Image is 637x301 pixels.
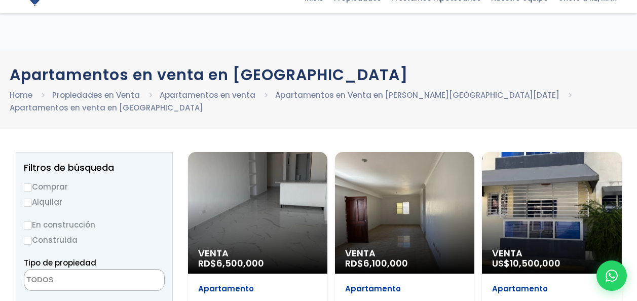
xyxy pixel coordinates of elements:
[10,101,203,114] li: Apartamentos en venta en [GEOGRAPHIC_DATA]
[24,270,123,291] textarea: Search
[363,257,408,270] span: 6,100,000
[24,163,165,173] h2: Filtros de búsqueda
[198,257,264,270] span: RD$
[24,183,32,192] input: Comprar
[24,237,32,245] input: Construida
[10,90,32,100] a: Home
[198,284,317,294] p: Apartamento
[275,90,559,100] a: Apartamentos en Venta en [PERSON_NAME][GEOGRAPHIC_DATA][DATE]
[345,248,464,258] span: Venta
[160,90,255,100] a: Apartamentos en venta
[492,257,560,270] span: US$
[492,248,611,258] span: Venta
[24,218,165,231] label: En construcción
[492,284,611,294] p: Apartamento
[24,180,165,193] label: Comprar
[24,199,32,207] input: Alquilar
[10,66,628,84] h1: Apartamentos en venta en [GEOGRAPHIC_DATA]
[24,221,32,230] input: En construcción
[345,257,408,270] span: RD$
[24,234,165,246] label: Construida
[216,257,264,270] span: 6,500,000
[24,257,96,268] span: Tipo de propiedad
[198,248,317,258] span: Venta
[52,90,140,100] a: Propiedades en Venta
[24,196,165,208] label: Alquilar
[510,257,560,270] span: 10,500,000
[345,284,464,294] p: Apartamento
